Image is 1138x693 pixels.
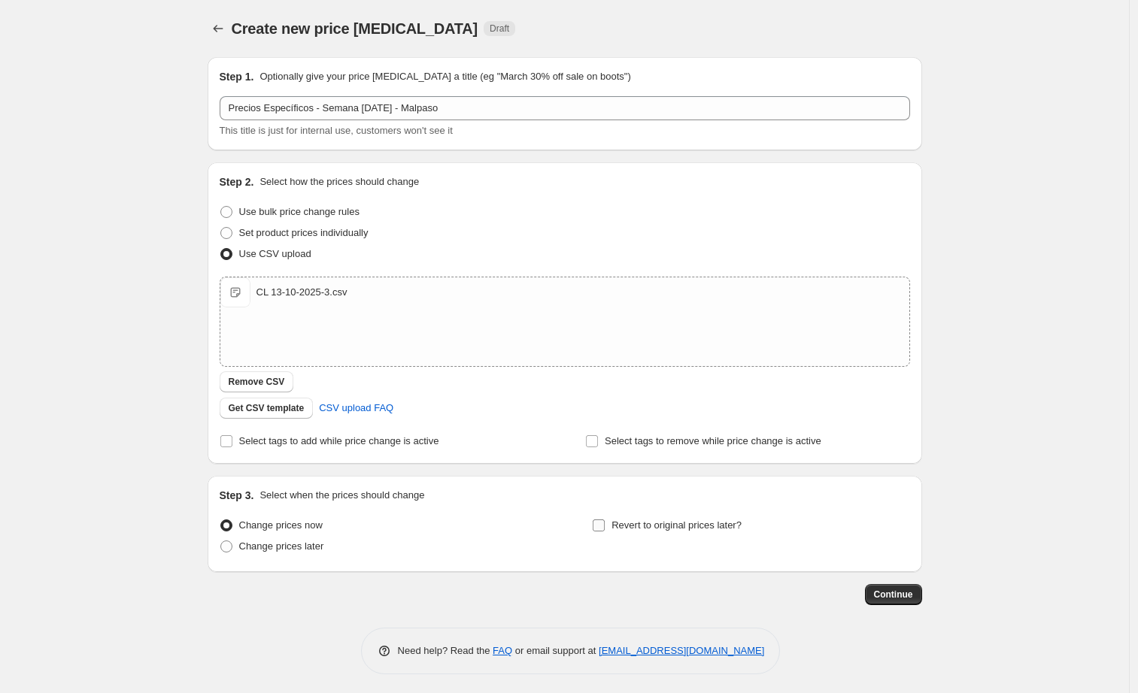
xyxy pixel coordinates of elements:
[239,435,439,446] span: Select tags to add while price change is active
[599,645,764,656] a: [EMAIL_ADDRESS][DOMAIN_NAME]
[865,584,922,605] button: Continue
[239,227,369,238] span: Set product prices individually
[490,23,509,35] span: Draft
[229,376,285,388] span: Remove CSV
[512,645,599,656] span: or email support at
[220,69,254,84] h2: Step 1.
[605,435,821,446] span: Select tags to remove while price change is active
[239,519,323,531] span: Change prices now
[874,589,913,601] span: Continue
[220,398,314,419] button: Get CSV template
[310,396,402,420] a: CSV upload FAQ
[229,402,305,414] span: Get CSV template
[220,488,254,503] h2: Step 3.
[220,371,294,392] button: Remove CSV
[319,401,393,416] span: CSV upload FAQ
[239,206,360,217] span: Use bulk price change rules
[398,645,493,656] span: Need help? Read the
[493,645,512,656] a: FAQ
[220,125,453,136] span: This title is just for internal use, customers won't see it
[232,20,478,37] span: Create new price [MEDICAL_DATA]
[259,488,424,503] p: Select when the prices should change
[239,540,324,552] span: Change prices later
[220,96,910,120] input: 30% off holiday sale
[239,248,311,259] span: Use CSV upload
[208,18,229,39] button: Price change jobs
[611,519,742,531] span: Revert to original prices later?
[220,174,254,189] h2: Step 2.
[259,69,630,84] p: Optionally give your price [MEDICAL_DATA] a title (eg "March 30% off sale on boots")
[256,285,347,300] div: CL 13-10-2025-3.csv
[259,174,419,189] p: Select how the prices should change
